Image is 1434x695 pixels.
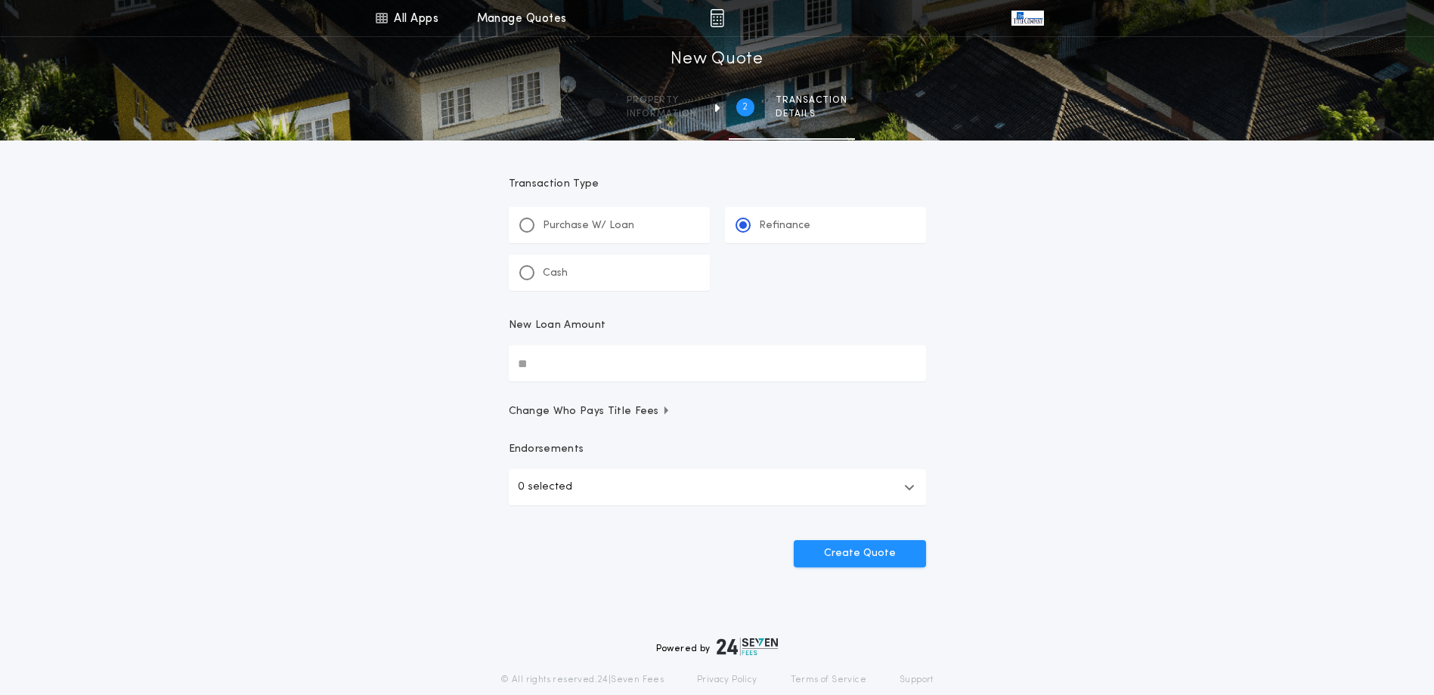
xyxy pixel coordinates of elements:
[794,540,926,567] button: Create Quote
[509,442,926,457] p: Endorsements
[509,469,926,505] button: 0 selected
[509,177,926,192] p: Transaction Type
[518,478,572,496] p: 0 selected
[1011,11,1043,26] img: vs-icon
[500,674,664,686] p: © All rights reserved. 24|Seven Fees
[776,94,847,107] span: Transaction
[791,674,866,686] a: Terms of Service
[776,108,847,120] span: details
[509,404,671,419] span: Change Who Pays Title Fees
[671,48,763,72] h1: New Quote
[900,674,934,686] a: Support
[697,674,757,686] a: Privacy Policy
[742,101,748,113] h2: 2
[509,318,606,333] p: New Loan Amount
[710,9,724,27] img: img
[656,638,779,656] div: Powered by
[509,345,926,381] input: New Loan Amount
[627,94,697,107] span: Property
[543,218,634,233] p: Purchase W/ Loan
[759,218,810,233] p: Refinance
[627,108,697,120] span: information
[717,638,779,656] img: logo
[543,266,568,281] p: Cash
[509,404,926,419] button: Change Who Pays Title Fees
